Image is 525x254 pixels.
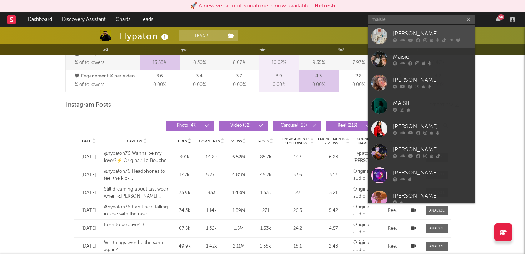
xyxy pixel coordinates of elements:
a: Leads [135,12,158,27]
div: 1.39M [227,207,250,214]
p: 3.4 [196,72,202,81]
a: [PERSON_NAME] [368,187,475,210]
button: Photo(47) [166,121,214,131]
a: Discovery Assistant [57,12,111,27]
a: [PERSON_NAME] [368,117,475,141]
div: 53.6 [282,172,314,179]
p: 4.3 [315,72,322,81]
span: % of followers [75,60,104,65]
span: 0.00 % [312,81,325,89]
div: 6.52M [227,154,250,161]
button: 56 [496,17,501,22]
span: Views [231,139,242,143]
span: Date [82,139,91,143]
div: @hypaton76 Can’t help falling in love with the rave - - - #music #trance #elvis #club #clublife #... [104,204,170,218]
span: 8.30 % [193,59,206,67]
div: 271 [253,207,278,214]
div: 🚀 A new version of Sodatone is now available. [190,2,311,10]
div: Still dreaming about last week when @[PERSON_NAME] asked me to join him on stage at @ultra! Every... [104,186,170,200]
span: Sound Name [353,137,374,146]
div: 143 [282,154,314,161]
div: [PERSON_NAME] [393,122,471,131]
a: Maisie [368,48,475,71]
div: 18.1 [282,243,314,250]
div: [PERSON_NAME] [393,169,471,177]
div: Original audio [353,168,378,182]
div: 4.81M [227,172,250,179]
p: 3.9 [276,72,282,81]
div: 1.14k [199,207,224,214]
div: [DATE] [77,207,100,214]
div: Reel [382,243,403,250]
div: 5.21 [317,189,350,197]
a: Charts [111,12,135,27]
span: 0.00 % [272,81,285,89]
div: 4.57 [317,225,350,232]
div: 1.38k [253,243,278,250]
p: Engagement % per Video [75,72,138,81]
span: Photo ( 47 ) [170,123,203,128]
div: 74.3k [174,207,196,214]
span: Posts [258,139,269,143]
span: 9.35 % [312,59,325,67]
div: 85.7k [253,154,278,161]
div: [PERSON_NAME] [393,192,471,200]
div: 1.48M [227,189,250,197]
span: Instagram Posts [66,101,111,110]
span: 0.00 % [352,81,365,89]
button: Refresh [315,2,335,10]
p: 3.6 [156,72,163,81]
div: 45.2k [253,172,278,179]
span: 0.00 % [193,81,206,89]
div: 24.2 [282,225,314,232]
span: 0.00 % [233,81,246,89]
span: 10.02 % [271,59,286,67]
div: 14.8k [199,154,224,161]
a: [PERSON_NAME] [368,25,475,48]
div: Hypaton x [PERSON_NAME] ft. [PERSON_NAME] - Be My Lover [353,150,378,164]
button: Carousel(55) [273,121,321,131]
div: 1.5M [227,225,250,232]
span: Likes [178,139,187,143]
div: Original audio [353,239,378,253]
div: 391k [174,154,196,161]
div: [DATE] [77,225,100,232]
input: Search for artists [368,15,475,24]
div: Reel [382,207,403,214]
div: [DATE] [77,189,100,197]
button: Video(52) [219,121,267,131]
span: % of followers [75,82,104,87]
span: 7.97 % [352,59,365,67]
span: Reel ( 213 ) [331,123,364,128]
span: Video ( 52 ) [224,123,257,128]
div: Maisie [393,53,471,61]
div: [DATE] [77,172,100,179]
span: Carousel ( 55 ) [277,123,310,128]
div: Original audio [353,222,378,235]
div: [PERSON_NAME] [393,76,471,85]
div: 933 [199,189,224,197]
div: [DATE] [77,243,100,250]
div: 67.5k [174,225,196,232]
div: 27 [282,189,314,197]
div: Will things ever be the same again? - - - #music #trance #trancefamily #club #clublife #techno #t... [104,239,170,253]
span: Engagements / Views [317,137,345,146]
div: 1.42k [199,243,224,250]
div: 1.53k [253,225,278,232]
span: Caption [127,139,142,143]
div: [DATE] [77,154,100,161]
div: 49.9k [174,243,196,250]
div: 56 [498,14,504,20]
div: @hypaton76 Headphones to feel the kick - - - #music #trance #trancefamily #club #clublife #techno... [104,168,170,182]
div: 2.11M [227,243,250,250]
span: 0.00 % [153,81,166,89]
a: [PERSON_NAME] [368,164,475,187]
div: @hypaton76 Wanna be my lover?⚡️ Original: La Bouche - Be my lover - - - #music #trance #trancefam... [104,150,170,164]
a: MAISIE [368,94,475,117]
p: 3.7 [236,72,242,81]
span: 13.53 % [152,59,166,67]
button: Track [179,30,224,41]
div: 1.53k [253,189,278,197]
div: Original audio [353,186,378,200]
div: Original audio [353,204,378,218]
